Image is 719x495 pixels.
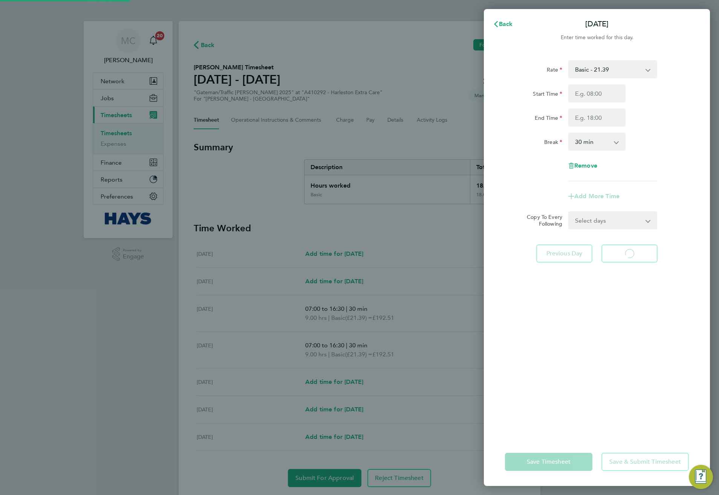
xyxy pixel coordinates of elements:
input: E.g. 18:00 [568,108,626,127]
span: Back [499,20,513,27]
p: [DATE] [585,19,609,29]
button: Back [485,17,520,32]
label: Start Time [533,90,562,99]
label: End Time [535,115,562,124]
button: Remove [568,163,597,169]
label: Rate [547,66,562,75]
input: E.g. 08:00 [568,84,626,102]
button: Engage Resource Center [689,465,713,489]
label: Copy To Every Following [521,214,562,227]
span: Remove [574,162,597,169]
div: Enter time worked for this day. [484,33,710,42]
label: Break [544,139,562,148]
